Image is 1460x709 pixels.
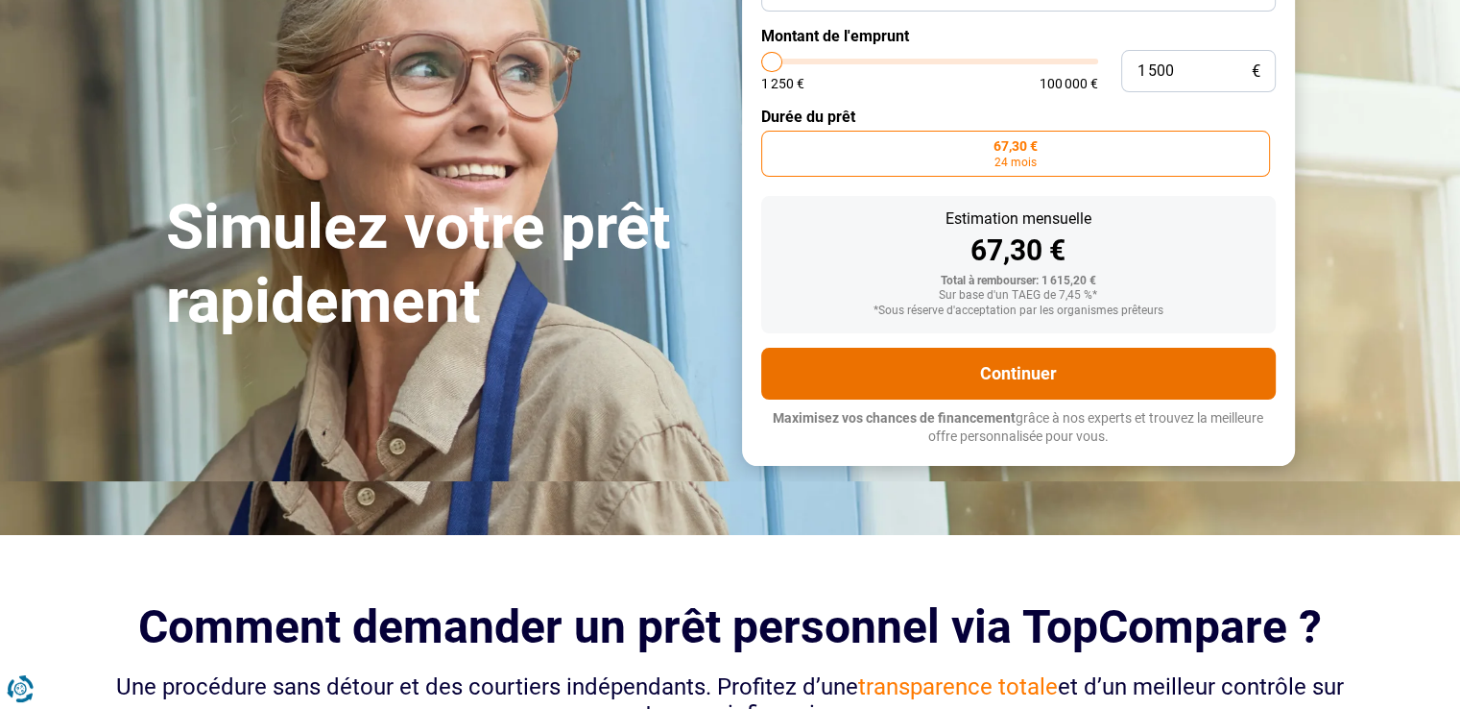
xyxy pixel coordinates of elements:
span: 100 000 € [1040,77,1098,90]
span: 67,30 € [993,139,1038,153]
div: Sur base d'un TAEG de 7,45 %* [777,289,1260,303]
div: 67,30 € [777,236,1260,265]
div: Total à rembourser: 1 615,20 € [777,275,1260,288]
span: 1 250 € [761,77,804,90]
div: *Sous réserve d'acceptation par les organismes prêteurs [777,305,1260,318]
label: Montant de l'emprunt [761,27,1276,45]
span: 24 mois [994,157,1037,168]
button: Continuer [761,348,1276,400]
h1: Simulez votre prêt rapidement [166,191,719,339]
p: grâce à nos experts et trouvez la meilleure offre personnalisée pour vous. [761,409,1276,447]
span: transparence totale [858,673,1058,700]
div: Estimation mensuelle [777,211,1260,227]
label: Durée du prêt [761,108,1276,126]
span: Maximisez vos chances de financement [773,410,1016,426]
h2: Comment demander un prêt personnel via TopCompare ? [108,600,1352,653]
span: € [1252,63,1260,80]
